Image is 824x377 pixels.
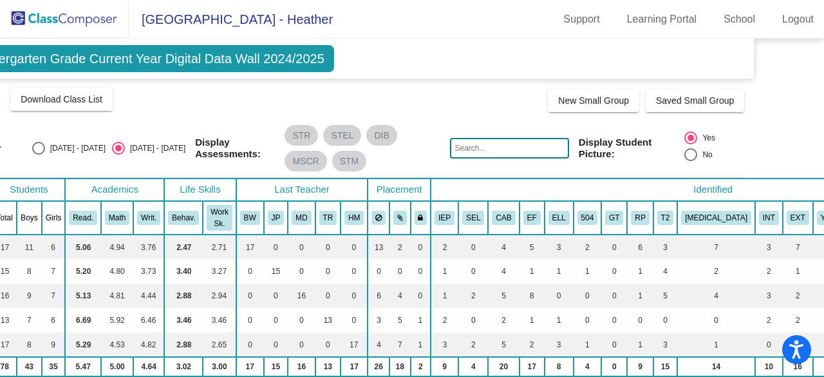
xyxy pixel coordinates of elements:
[236,235,264,259] td: 17
[520,259,545,284] td: 1
[488,357,519,376] td: 20
[42,235,66,259] td: 6
[292,211,311,225] button: MD
[677,308,755,333] td: 0
[264,235,288,259] td: 0
[389,284,411,308] td: 4
[341,284,368,308] td: 0
[203,357,236,376] td: 3.00
[368,201,389,235] th: Keep away students
[288,357,315,376] td: 16
[574,259,602,284] td: 1
[601,201,627,235] th: Gifted and Talented
[389,259,411,284] td: 0
[783,259,813,284] td: 1
[574,201,602,235] th: 504 Plan
[264,259,288,284] td: 15
[548,89,639,112] button: New Small Group
[323,125,361,146] mat-chip: STEL
[411,357,431,376] td: 2
[368,235,389,259] td: 13
[488,284,519,308] td: 5
[431,333,458,357] td: 3
[42,201,66,235] th: Girls
[236,333,264,357] td: 0
[65,259,101,284] td: 5.20
[264,284,288,308] td: 0
[450,138,568,159] input: Search...
[411,235,431,259] td: 0
[315,259,341,284] td: 0
[101,308,133,333] td: 5.92
[389,201,411,235] th: Keep with students
[101,333,133,357] td: 4.53
[17,308,42,333] td: 7
[101,259,133,284] td: 4.80
[133,333,164,357] td: 4.82
[236,201,264,235] th: Beth Wille
[411,201,431,235] th: Keep with teacher
[759,211,779,225] button: INT
[10,88,113,111] button: Download Class List
[105,211,129,225] button: Math
[129,9,333,30] span: [GEOGRAPHIC_DATA] - Heather
[653,284,678,308] td: 5
[315,333,341,357] td: 0
[627,308,653,333] td: 0
[545,235,574,259] td: 3
[653,308,678,333] td: 0
[657,211,674,225] button: T2
[787,211,809,225] button: EXT
[545,308,574,333] td: 1
[488,308,519,333] td: 2
[133,259,164,284] td: 3.73
[368,179,431,201] th: Placement
[168,211,199,225] button: Behav.
[492,211,515,225] button: CAB
[341,308,368,333] td: 0
[236,284,264,308] td: 0
[431,259,458,284] td: 1
[755,201,783,235] th: Introvert
[435,211,454,225] button: IEP
[288,235,315,259] td: 0
[65,333,101,357] td: 5.29
[341,235,368,259] td: 0
[315,235,341,259] td: 0
[341,201,368,235] th: Hollis Magee
[240,211,260,225] button: BW
[431,201,458,235] th: Individualized Education Plan
[681,211,751,225] button: [MEDICAL_DATA]
[65,179,164,201] th: Academics
[69,211,97,225] button: Read.
[755,357,783,376] td: 10
[368,308,389,333] td: 3
[17,259,42,284] td: 8
[101,357,133,376] td: 5.00
[264,357,288,376] td: 15
[574,357,602,376] td: 4
[42,284,66,308] td: 7
[458,235,488,259] td: 0
[164,284,203,308] td: 2.88
[783,201,813,235] th: Extrovert
[285,125,318,146] mat-chip: STR
[341,357,368,376] td: 17
[431,308,458,333] td: 2
[627,235,653,259] td: 6
[42,259,66,284] td: 7
[431,357,458,376] td: 9
[631,211,649,225] button: RP
[523,211,541,225] button: EF
[133,308,164,333] td: 6.46
[285,151,326,171] mat-chip: MSCR
[101,284,133,308] td: 4.81
[264,201,288,235] th: Jackie Pistoia
[411,308,431,333] td: 1
[133,357,164,376] td: 4.64
[236,308,264,333] td: 0
[133,284,164,308] td: 4.44
[65,235,101,259] td: 5.06
[783,333,813,357] td: 4
[755,284,783,308] td: 3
